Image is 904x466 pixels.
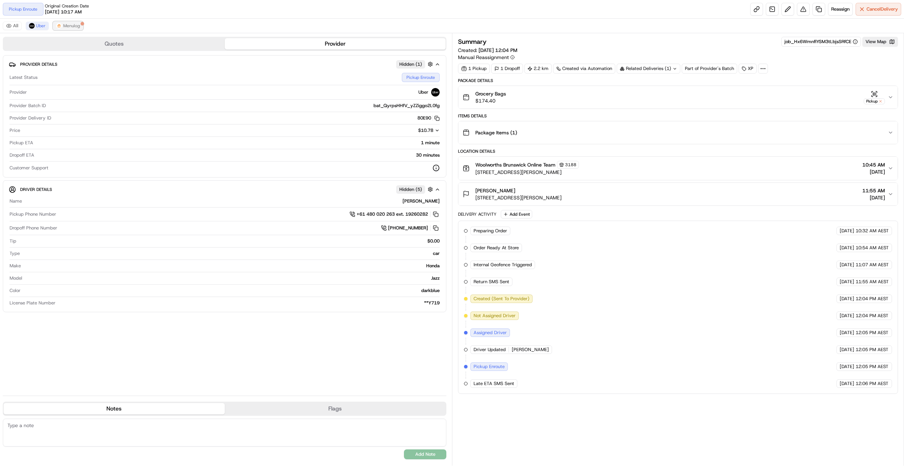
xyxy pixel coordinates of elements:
span: Grocery Bags [475,90,506,97]
span: Customer Support [10,165,48,171]
span: 12:05 PM AEST [856,363,888,370]
div: [PERSON_NAME] [25,198,440,204]
span: [DATE] [840,279,854,285]
span: Make [10,263,21,269]
div: 30 minutes [37,152,440,158]
button: Grocery Bags$174.40Pickup [458,86,898,109]
a: [PHONE_NUMBER] [381,224,440,232]
button: Pickup [864,91,885,104]
span: Latest Status [10,74,37,81]
button: Quotes [4,38,225,49]
div: Delivery Activity [458,211,497,217]
span: Assigned Driver [474,330,507,336]
div: darkblue [23,287,440,294]
button: $10.78 [377,127,440,134]
span: [PERSON_NAME] [475,187,515,194]
span: [DATE] [840,228,854,234]
span: Name [10,198,22,204]
span: Pickup ETA [10,140,33,146]
span: [DATE] [862,168,885,175]
div: $0.00 [19,238,440,244]
button: Uber [26,22,49,30]
span: Cancel Delivery [867,6,898,12]
span: License Plate Number [10,300,55,306]
span: Hidden ( 1 ) [399,61,422,68]
span: Woolworths Brunswick Online Team [475,161,556,168]
span: Provider Delivery ID [10,115,51,121]
a: Created via Automation [553,64,615,74]
button: [PERSON_NAME][STREET_ADDRESS][PERSON_NAME]11:55 AM[DATE] [458,183,898,205]
span: Provider Details [20,62,57,67]
button: Hidden (1) [396,60,435,69]
span: Color [10,287,20,294]
div: Location Details [458,148,898,154]
button: Driver DetailsHidden (5) [9,184,440,195]
img: uber-new-logo.jpeg [29,23,35,29]
span: Order Ready At Store [474,245,519,251]
img: justeat_logo.png [56,23,62,29]
button: job_Hx6WmnfiYSM3tLbjsSRfCE [785,39,858,45]
button: Menulog [53,22,83,30]
span: 12:04 PM AEST [856,296,888,302]
span: Provider Batch ID [10,103,46,109]
span: Menulog [63,23,80,29]
button: Hidden (5) [396,185,435,194]
span: [PERSON_NAME] [512,346,549,353]
a: +61 480 020 263 ext. 19260282 [350,210,440,218]
span: Package Items ( 1 ) [475,129,517,136]
span: $10.78 [418,127,433,133]
button: Provider [225,38,446,49]
div: Honda [24,263,440,269]
span: 11:07 AM AEST [856,262,889,268]
span: [DATE] [840,346,854,353]
div: 2.2 km [524,64,552,74]
span: 12:06 PM AEST [856,380,888,387]
button: All [3,22,22,30]
div: Jazz [25,275,440,281]
img: uber-new-logo.jpeg [431,88,440,97]
div: Items Details [458,113,898,119]
span: [DATE] [862,194,885,201]
div: XP [739,64,757,74]
span: [DATE] 10:17 AM [45,9,82,15]
span: Not Assigned Driver [474,313,516,319]
span: [DATE] [840,262,854,268]
span: Manual Reassignment [458,54,509,61]
span: Return SMS Sent [474,279,509,285]
span: +61 480 020 263 ext. 19260282 [357,211,428,217]
span: Late ETA SMS Sent [474,380,514,387]
span: Type [10,250,20,257]
span: Dropoff ETA [10,152,34,158]
span: [DATE] [840,363,854,370]
span: Pickup Phone Number [10,211,56,217]
div: 1 minute [36,140,440,146]
div: 1 Dropoff [491,64,523,74]
span: [DATE] 12:04 PM [479,47,517,53]
span: Reassign [831,6,850,12]
span: [DATE] [840,330,854,336]
span: Original Creation Date [45,3,89,9]
button: CancelDelivery [856,3,901,16]
span: 12:05 PM AEST [856,346,888,353]
span: 12:05 PM AEST [856,330,888,336]
button: Provider DetailsHidden (1) [9,58,440,70]
span: 3188 [565,162,576,168]
span: [DATE] [840,296,854,302]
span: [DATE] [840,380,854,387]
span: 10:32 AM AEST [856,228,889,234]
span: Created: [458,47,517,54]
div: Package Details [458,78,898,83]
div: Related Deliveries (1) [617,64,680,74]
span: 11:55 AM [862,187,885,194]
span: Provider [10,89,27,95]
span: Preparing Order [474,228,507,234]
span: Driver Details [20,187,52,192]
button: 80E90 [417,115,440,121]
span: Model [10,275,22,281]
button: Manual Reassignment [458,54,515,61]
span: [STREET_ADDRESS][PERSON_NAME] [475,194,562,201]
span: Created (Sent To Provider) [474,296,529,302]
